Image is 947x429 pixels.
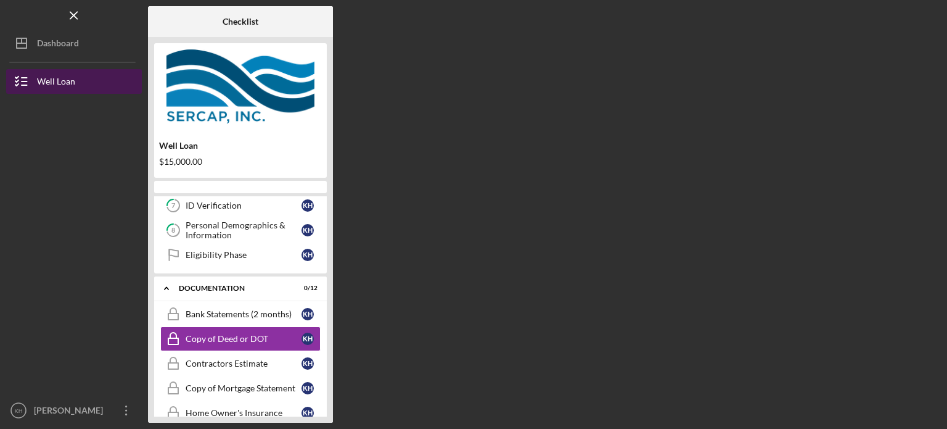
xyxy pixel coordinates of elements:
div: Copy of Deed or DOT [186,334,301,344]
a: Copy of Deed or DOTKH [160,327,321,351]
div: Well Loan [37,69,75,97]
a: Home Owner's InsuranceKH [160,401,321,425]
div: K H [301,199,314,212]
div: K H [301,308,314,320]
a: Eligibility PhaseKH [160,243,321,267]
div: 0 / 12 [295,285,318,292]
div: K H [301,249,314,261]
img: Product logo [154,49,327,123]
a: Bank Statements (2 months)KH [160,302,321,327]
text: KH [14,407,22,414]
div: Eligibility Phase [186,250,301,260]
div: $15,000.00 [159,157,322,167]
a: Copy of Mortgage StatementKH [160,376,321,401]
a: 7ID VerificationKH [160,193,321,218]
div: Home Owner's Insurance [186,408,301,418]
tspan: 8 [171,227,175,235]
a: 8Personal Demographics & InformationKH [160,218,321,243]
div: K H [301,357,314,370]
a: Contractors EstimateKH [160,351,321,376]
div: Bank Statements (2 months) [186,309,301,319]
div: Documentation [179,285,287,292]
div: K H [301,407,314,419]
div: Well Loan [159,141,322,151]
div: Dashboard [37,31,79,59]
div: ID Verification [186,201,301,210]
button: KH[PERSON_NAME] [6,398,142,423]
div: K H [301,333,314,345]
div: Copy of Mortgage Statement [186,383,301,393]
div: K H [301,382,314,394]
tspan: 7 [171,202,176,210]
b: Checklist [223,17,258,27]
div: Contractors Estimate [186,359,301,369]
button: Well Loan [6,69,142,94]
div: [PERSON_NAME] [31,398,111,426]
div: Personal Demographics & Information [186,220,301,240]
button: Dashboard [6,31,142,56]
div: K H [301,224,314,236]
